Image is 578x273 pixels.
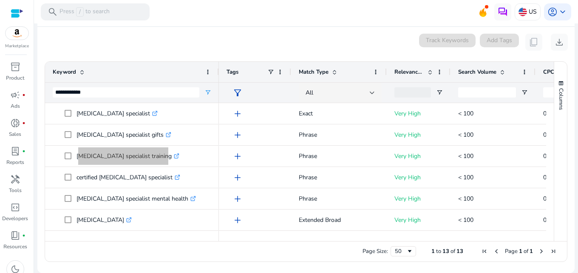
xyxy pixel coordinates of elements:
[53,87,199,98] input: Keyword Filter Input
[6,158,24,166] p: Reports
[204,89,211,96] button: Open Filter Menu
[557,88,565,110] span: Columns
[558,7,568,17] span: keyboard_arrow_down
[10,202,20,213] span: code_blocks
[22,93,25,97] span: fiber_manual_record
[59,7,110,17] p: Press to search
[394,211,443,229] p: Very High
[521,89,528,96] button: Open Filter Menu
[3,243,27,250] p: Resources
[442,247,449,255] span: 13
[232,215,243,225] span: add
[9,187,22,194] p: Tools
[232,172,243,183] span: add
[299,147,379,165] p: Phrase
[299,233,379,250] p: Extended Broad
[550,248,557,255] div: Last Page
[299,169,379,186] p: Phrase
[76,105,158,122] p: [MEDICAL_DATA] specialist
[458,216,473,224] span: < 100
[22,149,25,153] span: fiber_manual_record
[306,89,313,97] span: All
[6,27,28,40] img: amazon.svg
[227,68,238,76] span: Tags
[493,248,500,255] div: Previous Page
[48,7,58,17] span: search
[394,68,424,76] span: Relevance Score
[518,8,527,16] img: us.svg
[394,190,443,207] p: Very High
[10,90,20,100] span: campaign
[394,126,443,144] p: Very High
[505,247,518,255] span: Page
[363,247,388,255] div: Page Size:
[232,151,243,161] span: add
[538,248,545,255] div: Next Page
[394,105,443,122] p: Very High
[458,109,473,118] span: < 100
[76,7,84,17] span: /
[436,247,441,255] span: to
[76,190,196,207] p: [MEDICAL_DATA] specialist mental health
[11,102,20,110] p: Ads
[299,68,329,76] span: Match Type
[547,7,558,17] span: account_circle
[524,247,528,255] span: of
[232,109,243,119] span: add
[299,126,379,144] p: Phrase
[394,233,443,250] p: Very High
[554,37,564,47] span: download
[232,88,243,98] span: filter_alt
[450,247,455,255] span: of
[6,74,24,82] p: Product
[10,146,20,156] span: lab_profile
[299,211,379,229] p: Extended Broad
[53,68,76,76] span: Keyword
[76,211,132,229] p: [MEDICAL_DATA]
[232,194,243,204] span: add
[431,247,435,255] span: 1
[529,4,537,19] p: US
[10,62,20,72] span: inventory_2
[458,195,473,203] span: < 100
[458,131,473,139] span: < 100
[394,169,443,186] p: Very High
[519,247,522,255] span: 1
[9,130,21,138] p: Sales
[10,118,20,128] span: donut_small
[436,89,443,96] button: Open Filter Menu
[394,147,443,165] p: Very High
[10,174,20,184] span: handyman
[76,147,179,165] p: [MEDICAL_DATA] specialist training
[76,169,180,186] p: certified [MEDICAL_DATA] specialist
[551,34,568,51] button: download
[22,234,25,237] span: fiber_manual_record
[458,152,473,160] span: < 100
[481,248,488,255] div: First Page
[22,121,25,125] span: fiber_manual_record
[456,247,463,255] span: 13
[391,246,416,256] div: Page Size
[299,105,379,122] p: Exact
[458,68,496,76] span: Search Volume
[232,130,243,140] span: add
[458,87,516,98] input: Search Volume Filter Input
[458,173,473,181] span: < 100
[5,43,29,49] p: Marketplace
[543,68,554,76] span: CPC
[299,190,379,207] p: Phrase
[395,247,406,255] div: 50
[10,230,20,241] span: book_4
[530,247,533,255] span: 1
[76,126,171,144] p: [MEDICAL_DATA] specialist gifts
[76,233,153,250] p: [MEDICAL_DATA] manual
[2,215,28,222] p: Developers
